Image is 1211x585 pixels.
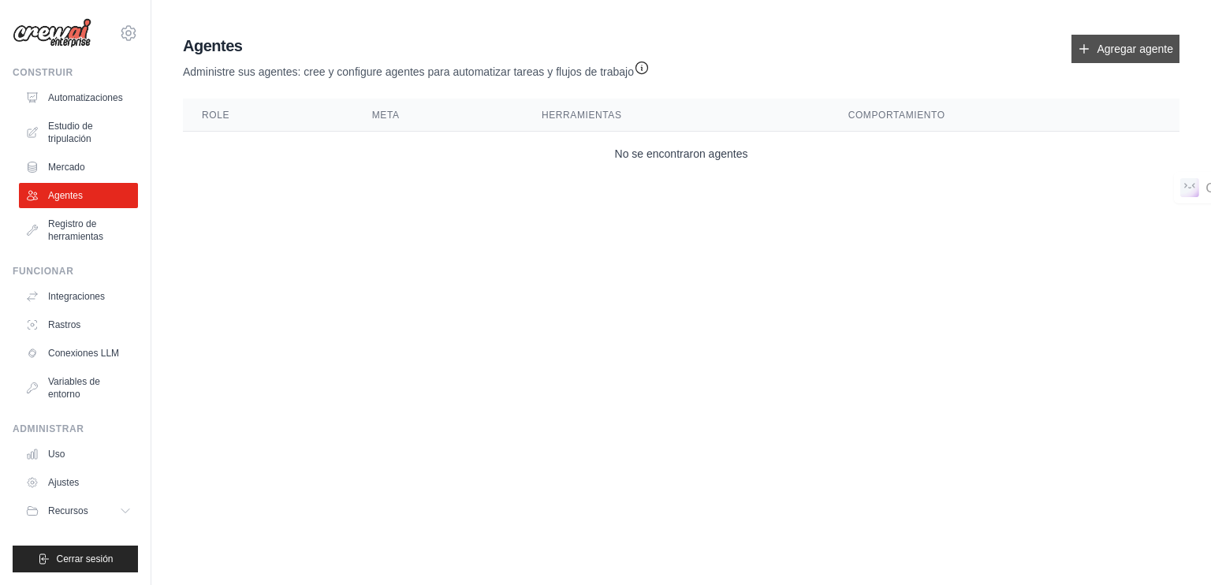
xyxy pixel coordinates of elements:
font: Administrar [13,423,84,434]
font: Construir [13,67,73,78]
font: Registro de herramientas [48,218,103,242]
a: Registro de herramientas [19,211,138,249]
a: Variables de entorno [19,369,138,407]
font: Automatizaciones [48,92,123,103]
font: Estudio de tripulación [48,121,93,144]
font: Comportamiento [848,110,945,121]
iframe: Widget de chat [1132,509,1211,585]
a: Uso [19,442,138,467]
img: Logo [13,18,91,48]
font: Ajustes [48,477,79,488]
font: Herramientas [542,110,622,121]
font: Uso [48,449,65,460]
a: Automatizaciones [19,85,138,110]
font: Agentes [183,37,242,54]
font: Agregar agente [1097,43,1173,55]
a: Mercado [19,155,138,180]
font: Conexiones LLM [48,348,119,359]
a: Ajustes [19,470,138,495]
a: Agentes [19,183,138,208]
font: No se encontraron agentes [615,147,748,160]
font: Administre sus agentes: cree y configure agentes para automatizar tareas y flujos de trabajo [183,65,634,78]
font: Funcionar [13,266,73,277]
a: Integraciones [19,284,138,309]
font: Integraciones [48,291,105,302]
font: Rastros [48,319,80,330]
font: Variables de entorno [48,376,100,400]
font: Agentes [48,190,83,201]
a: Estudio de tripulación [19,114,138,151]
a: Conexiones LLM [19,341,138,366]
font: Mercado [48,162,85,173]
button: Recursos [19,498,138,524]
font: Recursos [48,505,88,516]
font: Cerrar sesión [56,553,113,565]
font: Role [202,110,229,121]
a: Rastros [19,312,138,337]
button: Cerrar sesión [13,546,138,572]
font: Meta [372,110,400,121]
a: Agregar agente [1071,35,1179,63]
